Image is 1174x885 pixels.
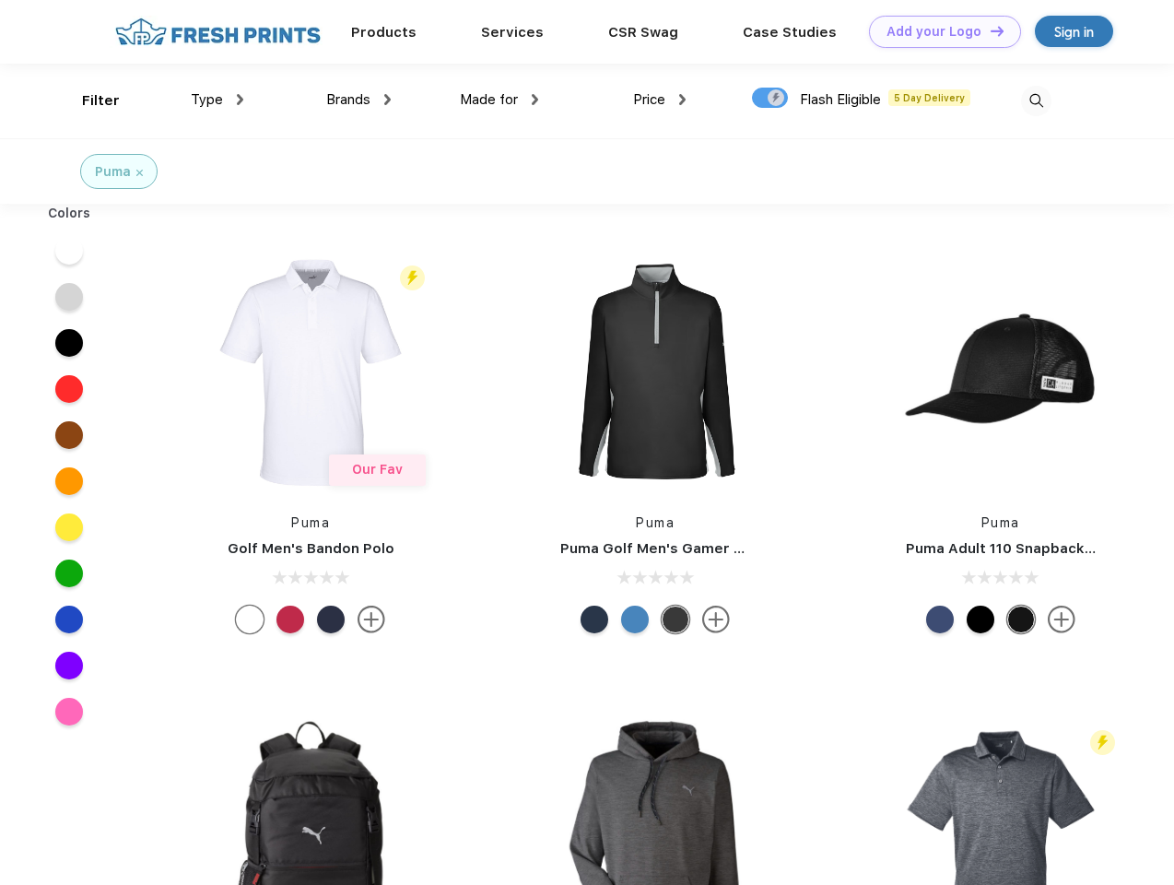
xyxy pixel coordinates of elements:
[384,94,391,105] img: dropdown.png
[110,16,326,48] img: fo%20logo%202.webp
[621,606,649,633] div: Bright Cobalt
[95,162,131,182] div: Puma
[886,24,981,40] div: Add your Logo
[608,24,678,41] a: CSR Swag
[926,606,954,633] div: Peacoat Qut Shd
[967,606,994,633] div: Pma Blk Pma Blk
[237,94,243,105] img: dropdown.png
[317,606,345,633] div: Navy Blazer
[291,515,330,530] a: Puma
[351,24,417,41] a: Products
[878,250,1123,495] img: func=resize&h=266
[679,94,686,105] img: dropdown.png
[702,606,730,633] img: more.svg
[326,91,370,108] span: Brands
[1007,606,1035,633] div: Pma Blk with Pma Blk
[636,515,675,530] a: Puma
[400,265,425,290] img: flash_active_toggle.svg
[560,540,851,557] a: Puma Golf Men's Gamer Golf Quarter-Zip
[633,91,665,108] span: Price
[1035,16,1113,47] a: Sign in
[136,170,143,176] img: filter_cancel.svg
[352,462,403,477] span: Our Fav
[532,94,538,105] img: dropdown.png
[581,606,608,633] div: Navy Blazer
[188,250,433,495] img: func=resize&h=266
[1054,21,1094,42] div: Sign in
[1021,86,1051,116] img: desktop_search.svg
[34,204,105,223] div: Colors
[228,540,394,557] a: Golf Men's Bandon Polo
[1048,606,1075,633] img: more.svg
[533,250,778,495] img: func=resize&h=266
[358,606,385,633] img: more.svg
[800,91,881,108] span: Flash Eligible
[981,515,1020,530] a: Puma
[82,90,120,112] div: Filter
[1090,730,1115,755] img: flash_active_toggle.svg
[662,606,689,633] div: Puma Black
[991,26,1004,36] img: DT
[236,606,264,633] div: Bright White
[276,606,304,633] div: Ski Patrol
[460,91,518,108] span: Made for
[888,89,970,106] span: 5 Day Delivery
[191,91,223,108] span: Type
[481,24,544,41] a: Services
